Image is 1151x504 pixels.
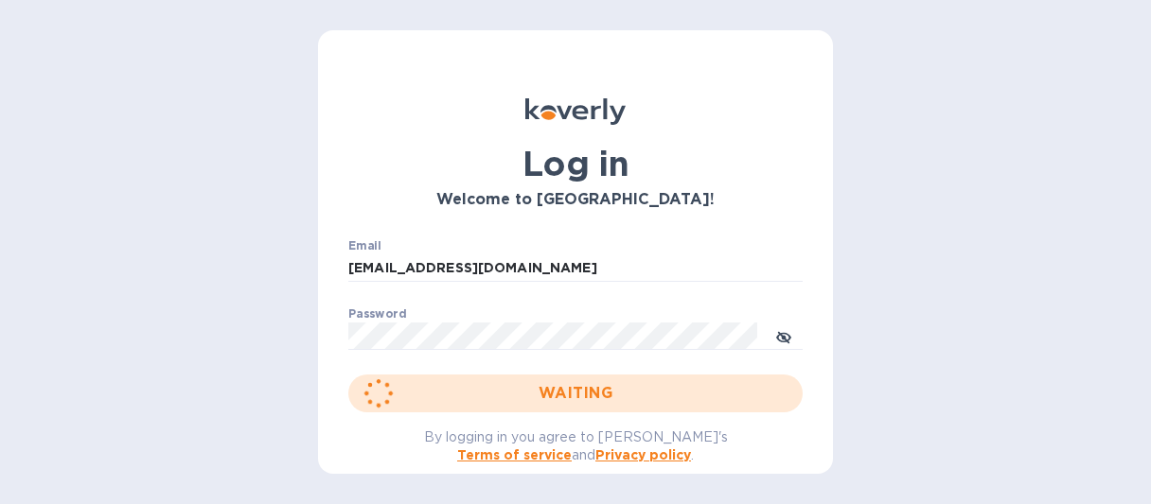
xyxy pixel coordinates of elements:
span: By logging in you agree to [PERSON_NAME]'s and . [424,429,728,462]
h3: Welcome to [GEOGRAPHIC_DATA]! [348,191,803,209]
img: Koverly [525,98,626,125]
label: Password [348,308,406,320]
label: Email [348,240,381,252]
h1: Log in [348,144,803,183]
a: Privacy policy [595,447,691,462]
button: toggle password visibility [765,317,803,355]
input: Enter email address [348,254,803,283]
a: Terms of service [457,447,572,462]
